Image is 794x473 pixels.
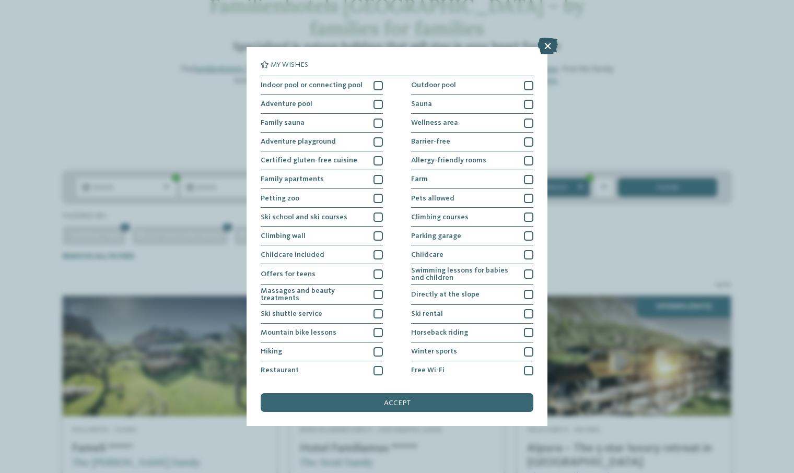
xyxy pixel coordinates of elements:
[411,310,443,317] span: Ski rental
[411,366,445,374] span: Free Wi-Fi
[411,267,517,282] span: Swimming lessons for babies and children
[261,329,336,336] span: Mountain bike lessons
[411,100,432,108] span: Sauna
[411,195,454,202] span: Pets allowed
[261,310,322,317] span: Ski shuttle service
[384,399,411,407] span: accept
[261,251,324,258] span: Childcare included
[261,100,312,108] span: Adventure pool
[261,195,299,202] span: Petting zoo
[411,119,458,126] span: Wellness area
[261,175,324,183] span: Family apartments
[261,119,305,126] span: Family sauna
[411,251,443,258] span: Childcare
[261,348,282,355] span: Hiking
[411,214,469,221] span: Climbing courses
[411,175,428,183] span: Farm
[261,232,306,240] span: Climbing wall
[411,81,456,89] span: Outdoor pool
[411,329,468,336] span: Horseback riding
[411,138,450,145] span: Barrier-free
[261,157,357,164] span: Certified gluten-free cuisine
[261,270,316,278] span: Offers for teens
[411,291,480,298] span: Directly at the slope
[271,61,308,68] span: My wishes
[261,366,299,374] span: Restaurant
[261,81,363,89] span: Indoor pool or connecting pool
[411,232,461,240] span: Parking garage
[261,138,336,145] span: Adventure playground
[411,348,457,355] span: Winter sports
[411,157,486,164] span: Allergy-friendly rooms
[261,287,367,302] span: Massages and beauty treatments
[261,214,347,221] span: Ski school and ski courses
